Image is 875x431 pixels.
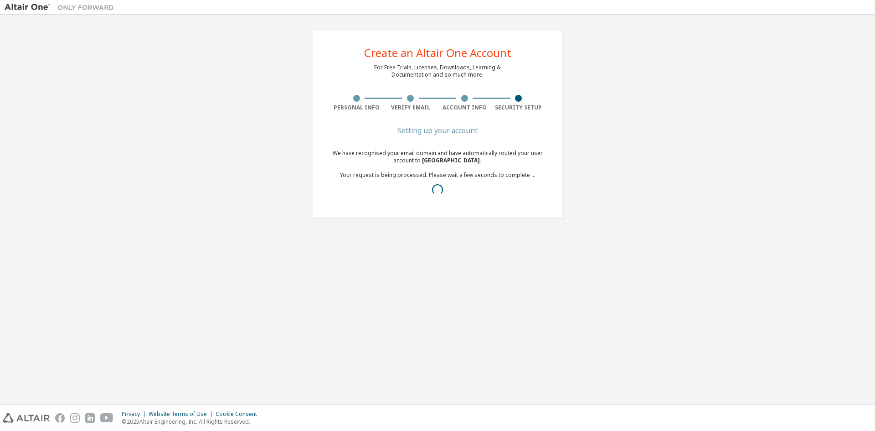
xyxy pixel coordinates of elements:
img: facebook.svg [55,413,65,423]
img: youtube.svg [100,413,113,423]
p: © 2025 Altair Engineering, Inc. All Rights Reserved. [122,418,262,426]
div: Cookie Consent [216,410,262,418]
div: Personal Info [329,104,384,111]
img: instagram.svg [70,413,80,423]
div: Create an Altair One Account [364,47,511,58]
div: Privacy [122,410,149,418]
img: Altair One [5,3,118,12]
div: For Free Trials, Licenses, Downloads, Learning & Documentation and so much more. [374,64,501,78]
div: Verify Email [384,104,438,111]
img: linkedin.svg [85,413,95,423]
div: We have recognised your email domain and have automatically routed your user account to Your requ... [329,150,546,201]
span: [GEOGRAPHIC_DATA] . [422,156,482,164]
div: Account Info [437,104,492,111]
div: Website Terms of Use [149,410,216,418]
div: Security Setup [492,104,546,111]
div: Setting up your account [329,128,546,133]
img: altair_logo.svg [3,413,50,423]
